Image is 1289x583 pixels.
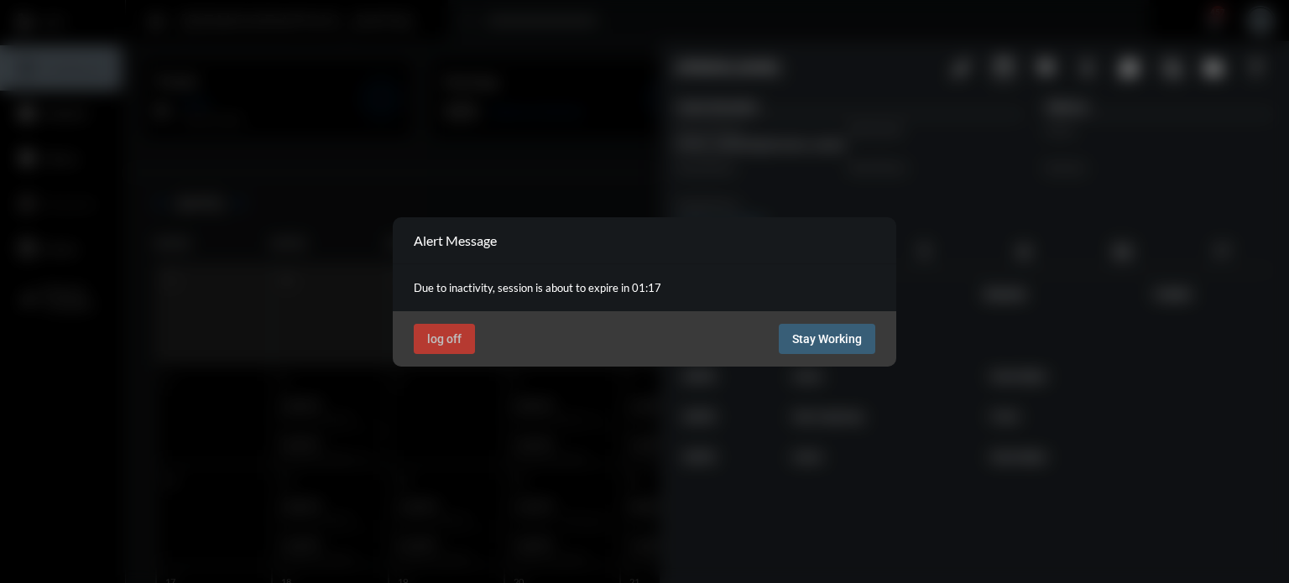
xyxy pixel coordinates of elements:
p: Due to inactivity, session is about to expire in 01:17 [414,281,875,294]
button: Stay Working [779,324,875,354]
span: Stay Working [792,332,862,346]
button: log off [414,324,475,354]
span: log off [427,332,462,346]
h2: Alert Message [414,232,497,248]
